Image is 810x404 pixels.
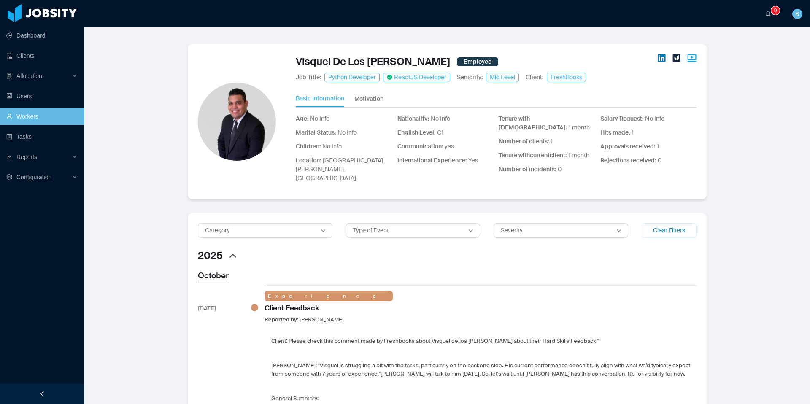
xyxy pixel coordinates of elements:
p: Seniority: [457,73,483,82]
span: B [795,9,799,19]
p: yes [397,142,494,151]
p: No Info [296,128,392,137]
strong: Age: [296,115,309,122]
img: check icon [387,75,392,80]
i: icon: setting [6,174,12,180]
p: Job Title: [296,73,321,82]
div: Client Feedback [265,303,319,314]
p: Yes [397,156,494,165]
em: ” [596,337,598,345]
button: 2025 [198,248,240,263]
li: General Summary: [271,394,697,403]
p: No Info [397,114,494,123]
span: ReactJS Developer [383,73,450,82]
a: icon: pie-chartDashboard [6,27,78,44]
a: JTalent [672,54,680,69]
p: No Info [296,142,392,151]
p: [GEOGRAPHIC_DATA][PERSON_NAME] - [GEOGRAPHIC_DATA] [296,156,392,183]
strong: Number of clients: [499,137,549,145]
strong: Hits made: [600,129,630,136]
img: jtalent icon [672,54,680,62]
span: Allocation [16,73,42,79]
p: 1 [600,128,697,137]
a: icon: userWorkers [6,108,78,125]
p: Client: [526,73,543,82]
p: 0 [600,156,697,165]
img: video icon [687,54,697,62]
img: Profile [198,83,276,161]
div: Experience [265,291,393,302]
a: icon: auditClients [6,47,78,64]
button: Motivation [354,91,383,107]
h3: October [198,270,697,282]
strong: Children: [296,143,321,150]
i: icon: line-chart [6,154,12,160]
span: Configuration [16,174,51,180]
span: Severity [501,226,523,234]
p: No Info [296,114,392,123]
strong: Approvals received: [600,143,656,150]
sup: 0 [771,6,780,15]
strong: Number of incidents: [499,165,556,173]
span: Reports [16,154,37,160]
div: [PERSON_NAME] [265,315,344,324]
strong: Rejections received: [600,156,656,164]
p: 1 [499,137,595,146]
a: icon: profileTasks [6,128,78,145]
span: Python Developer [324,73,380,82]
strong: Nationality: [397,115,429,122]
strong: International Experience: [397,156,467,164]
strong: Tenure with current client: [499,151,567,159]
a: Video [687,54,697,69]
strong: Reported by: [265,316,298,323]
p: 1 month [499,114,595,132]
p: 1 [600,142,697,151]
span: FreshBooks [547,73,586,82]
i: icon: bell [765,11,771,16]
span: Employee [457,57,498,66]
a: Visquel De Los [PERSON_NAME] [296,54,450,69]
p: 0 [499,165,595,174]
img: linkedin icon [658,54,666,62]
strong: Salary Request: [600,115,644,122]
strong: Communication: [397,143,443,150]
p: C1 [397,128,494,137]
span: Mid Level [486,73,519,82]
strong: English Level: [397,129,436,136]
span: Category [205,226,230,234]
strong: Marital Status: [296,129,336,136]
div: [DATE] [198,302,244,313]
p: No Info [600,114,697,123]
strong: Location: [296,156,321,164]
li: Client: Please check this comment made by Freshbooks about Visquel de los [PERSON_NAME] about the... [271,337,697,345]
p: [PERSON_NAME]: "Visquel is struggling a bit with the tasks, particularly on the backend side. His... [271,361,697,378]
span: Type of Event [353,226,389,234]
strong: Tenure with [DEMOGRAPHIC_DATA]: [499,115,567,131]
button: Basic Information [296,91,344,107]
a: LinkedIn [658,54,666,69]
a: icon: robotUsers [6,88,78,105]
span: 2025 [198,248,223,263]
i: icon: solution [6,73,12,79]
p: 1 month [499,151,595,160]
button: Clear Filters [642,223,697,238]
